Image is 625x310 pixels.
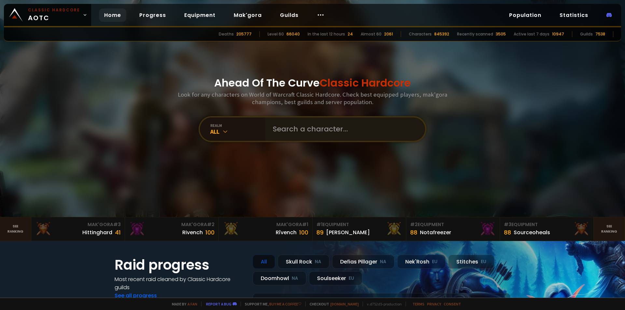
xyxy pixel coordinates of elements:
div: 845392 [434,31,449,37]
a: Buy me a coffee [269,302,301,306]
div: Recently scanned [457,31,493,37]
div: 205777 [236,31,252,37]
a: #1Equipment89[PERSON_NAME] [312,217,406,241]
span: # 2 [410,221,418,228]
a: See all progress [115,292,157,299]
div: 100 [299,228,308,237]
a: Consent [444,302,461,306]
a: Mak'Gora#3Hittinghard41 [31,217,125,241]
span: # 1 [302,221,308,228]
div: Characters [409,31,432,37]
span: Checkout [305,302,359,306]
small: EU [481,259,486,265]
div: 66040 [286,31,300,37]
small: NA [315,259,321,265]
span: AOTC [28,7,80,23]
a: a fan [187,302,197,306]
span: # 3 [113,221,121,228]
a: Mak'Gora#1Rîvench100 [219,217,312,241]
small: EU [432,259,437,265]
h1: Ahead Of The Curve [214,75,411,91]
div: Mak'Gora [129,221,215,228]
div: 41 [115,228,121,237]
span: Made by [168,302,197,306]
span: # 3 [504,221,511,228]
a: Guilds [275,8,304,22]
small: NA [380,259,386,265]
span: # 2 [207,221,215,228]
div: Stitches [448,255,494,269]
div: 89 [316,228,324,237]
div: 100 [205,228,215,237]
a: Classic HardcoreAOTC [4,4,91,26]
a: [DOMAIN_NAME] [330,302,359,306]
div: realm [210,123,265,128]
div: Doomhowl [253,271,306,285]
div: Active last 7 days [514,31,549,37]
div: 24 [348,31,353,37]
div: Almost 60 [361,31,382,37]
a: Seeranking [594,217,625,241]
a: Terms [412,302,424,306]
div: Notafreezer [420,228,451,236]
a: Privacy [427,302,441,306]
small: NA [292,275,298,282]
a: Statistics [554,8,593,22]
div: In the last 12 hours [308,31,345,37]
a: Mak'Gora#2Rivench100 [125,217,219,241]
span: Classic Hardcore [320,75,411,90]
div: Guilds [580,31,593,37]
a: #2Equipment88Notafreezer [406,217,500,241]
div: Rîvench [276,228,297,236]
div: Rivench [182,228,203,236]
div: Level 60 [268,31,284,37]
div: 88 [410,228,417,237]
div: All [253,255,275,269]
div: Deaths [219,31,234,37]
div: Nek'Rosh [397,255,446,269]
div: Sourceoheals [514,228,550,236]
div: Soulseeker [309,271,362,285]
small: Classic Hardcore [28,7,80,13]
a: Mak'gora [229,8,267,22]
div: Mak'Gora [35,221,121,228]
div: Equipment [504,221,590,228]
div: 88 [504,228,511,237]
a: Home [99,8,126,22]
div: [PERSON_NAME] [326,228,370,236]
h1: Raid progress [115,255,245,275]
small: EU [349,275,354,282]
a: Equipment [179,8,221,22]
div: Equipment [410,221,496,228]
div: Skull Rock [278,255,329,269]
a: Population [504,8,547,22]
div: Mak'Gora [223,221,308,228]
a: #3Equipment88Sourceoheals [500,217,594,241]
a: Progress [134,8,171,22]
div: 3505 [496,31,506,37]
span: Support me, [241,302,301,306]
div: 10947 [552,31,564,37]
a: Report a bug [206,302,231,306]
h4: Most recent raid cleaned by Classic Hardcore guilds [115,275,245,291]
span: # 1 [316,221,323,228]
input: Search a character... [269,117,417,141]
div: 7538 [595,31,605,37]
h3: Look for any characters on World of Warcraft Classic Hardcore. Check best equipped players, mak'g... [175,91,450,106]
div: Hittinghard [82,228,112,236]
div: Equipment [316,221,402,228]
div: All [210,128,265,135]
div: Defias Pillager [332,255,395,269]
span: v. d752d5 - production [363,302,402,306]
div: 2061 [384,31,393,37]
